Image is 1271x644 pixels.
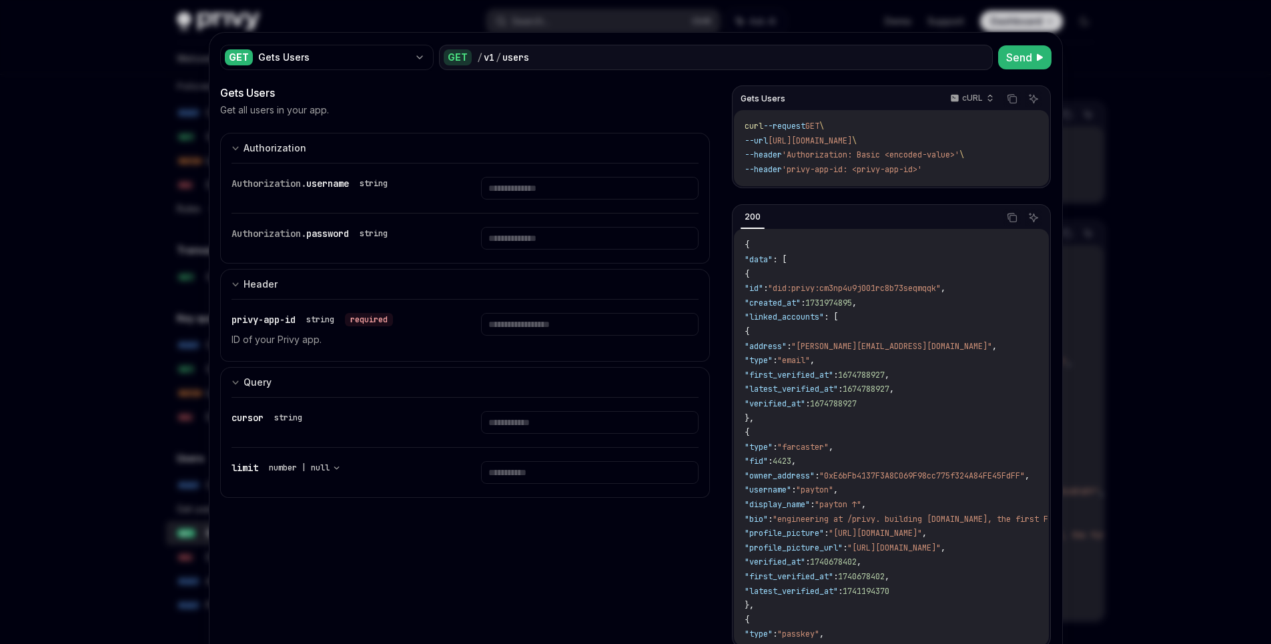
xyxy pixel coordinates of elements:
button: expand input section [220,269,711,299]
span: : [768,514,773,525]
span: { [745,240,749,250]
div: v1 [484,51,494,64]
span: : [833,571,838,582]
div: string [274,412,302,423]
button: expand input section [220,367,711,397]
span: privy-app-id [232,314,296,326]
span: : [805,557,810,567]
span: 1674788927 [838,370,885,380]
span: "payton ↑" [815,499,861,510]
span: "0xE6bFb4137F3A8C069F98cc775f324A84FE45FdFF" [819,470,1025,481]
span: , [852,298,857,308]
span: : [773,355,777,366]
span: cursor [232,412,264,424]
span: , [1025,470,1029,481]
span: 'privy-app-id: <privy-app-id>' [782,164,922,175]
span: : [843,543,847,553]
span: curl [745,121,763,131]
span: 1740678402 [838,571,885,582]
button: expand input section [220,133,711,163]
span: { [745,615,749,625]
div: string [306,314,334,325]
span: "username" [745,485,791,495]
span: : [768,456,773,466]
span: "verified_at" [745,557,805,567]
span: , [885,370,889,380]
span: , [941,283,945,294]
span: : [805,398,810,409]
span: , [861,499,866,510]
span: , [992,341,997,352]
button: Send [998,45,1051,69]
span: "type" [745,442,773,452]
span: : [791,485,796,495]
span: "owner_address" [745,470,815,481]
span: Gets Users [741,93,785,104]
span: "created_at" [745,298,801,308]
span: limit [232,462,258,474]
span: "type" [745,629,773,639]
span: --request [763,121,805,131]
div: GET [444,49,472,65]
span: "farcaster" [777,442,829,452]
span: : [773,629,777,639]
span: : [787,341,791,352]
div: 200 [741,209,765,225]
span: "passkey" [777,629,819,639]
div: privy-app-id [232,313,393,326]
span: "profile_picture" [745,528,824,539]
span: "first_verified_at" [745,370,833,380]
span: : [763,283,768,294]
span: Send [1006,49,1032,65]
span: : [801,298,805,308]
span: "id" [745,283,763,294]
span: 4423 [773,456,791,466]
span: , [810,355,815,366]
p: ID of your Privy app. [232,332,449,348]
span: Authorization. [232,228,306,240]
span: --header [745,149,782,160]
span: : [833,370,838,380]
span: : [838,586,843,597]
span: , [885,571,889,582]
div: Gets Users [258,51,409,64]
span: "payton" [796,485,833,495]
span: : [773,442,777,452]
span: 1674788927 [810,398,857,409]
span: 'Authorization: Basic <encoded-value>' [782,149,959,160]
div: Gets Users [220,85,711,101]
span: : [838,384,843,394]
span: "fid" [745,456,768,466]
span: }, [745,600,754,611]
span: "display_name" [745,499,810,510]
div: required [345,313,393,326]
span: 1741194370 [843,586,889,597]
div: Query [244,374,272,390]
span: 1740678402 [810,557,857,567]
div: string [360,178,388,189]
span: : [824,528,829,539]
span: "profile_picture_url" [745,543,843,553]
div: Authorization.password [232,227,393,240]
span: \ [819,121,824,131]
p: Get all users in your app. [220,103,329,117]
span: "type" [745,355,773,366]
span: password [306,228,349,240]
span: --header [745,164,782,175]
div: string [360,228,388,239]
span: : [ [773,254,787,265]
span: , [829,442,833,452]
span: , [889,384,894,394]
button: Copy the contents from the code block [1003,90,1021,107]
span: "email" [777,355,810,366]
div: Header [244,276,278,292]
span: username [306,178,349,190]
p: cURL [962,93,983,103]
button: cURL [943,87,999,110]
button: Copy the contents from the code block [1003,209,1021,226]
span: \ [959,149,964,160]
span: }, [745,413,754,424]
span: , [857,557,861,567]
div: / [496,51,501,64]
span: : [810,499,815,510]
